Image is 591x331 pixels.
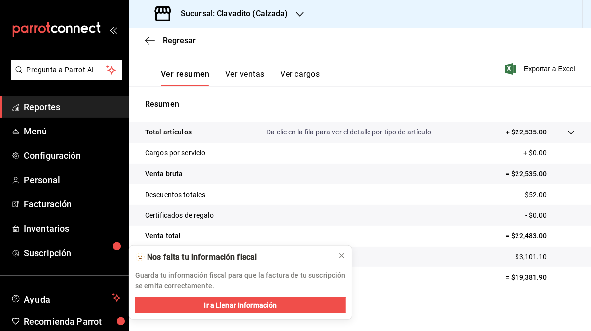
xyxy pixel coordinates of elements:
[145,127,192,137] p: Total artículos
[24,315,121,328] span: Recomienda Parrot
[523,148,575,158] p: + $0.00
[24,173,121,187] span: Personal
[24,149,121,162] span: Configuración
[173,8,288,20] h3: Sucursal: Clavadito (Calzada)
[506,127,547,137] p: + $22,535.00
[161,69,210,86] button: Ver resumen
[521,190,575,200] p: - $52.00
[24,292,108,304] span: Ayuda
[24,198,121,211] span: Facturación
[507,63,575,75] button: Exportar a Excel
[145,36,196,45] button: Regresar
[27,65,107,75] span: Pregunta a Parrot AI
[145,98,575,110] p: Resumen
[135,297,346,313] button: Ir a Llenar Información
[24,222,121,235] span: Inventarios
[109,26,117,34] button: open_drawer_menu
[24,100,121,114] span: Reportes
[145,210,214,221] p: Certificados de regalo
[225,69,265,86] button: Ver ventas
[145,190,205,200] p: Descuentos totales
[281,69,320,86] button: Ver cargos
[163,36,196,45] span: Regresar
[145,169,183,179] p: Venta bruta
[506,169,575,179] p: = $22,535.00
[24,125,121,138] span: Menú
[11,60,122,80] button: Pregunta a Parrot AI
[145,231,181,241] p: Venta total
[135,270,346,291] p: Guarda tu información fiscal para que la factura de tu suscripción se emita correctamente.
[145,148,206,158] p: Cargos por servicio
[266,127,431,137] p: Da clic en la fila para ver el detalle por tipo de artículo
[7,72,122,82] a: Pregunta a Parrot AI
[24,246,121,260] span: Suscripción
[161,69,320,86] div: navigation tabs
[135,252,330,263] div: 🫥 Nos falta tu información fiscal
[506,272,575,283] p: = $19,381.90
[512,252,575,262] p: - $3,101.10
[506,231,575,241] p: = $22,483.00
[525,210,575,221] p: - $0.00
[204,300,277,311] span: Ir a Llenar Información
